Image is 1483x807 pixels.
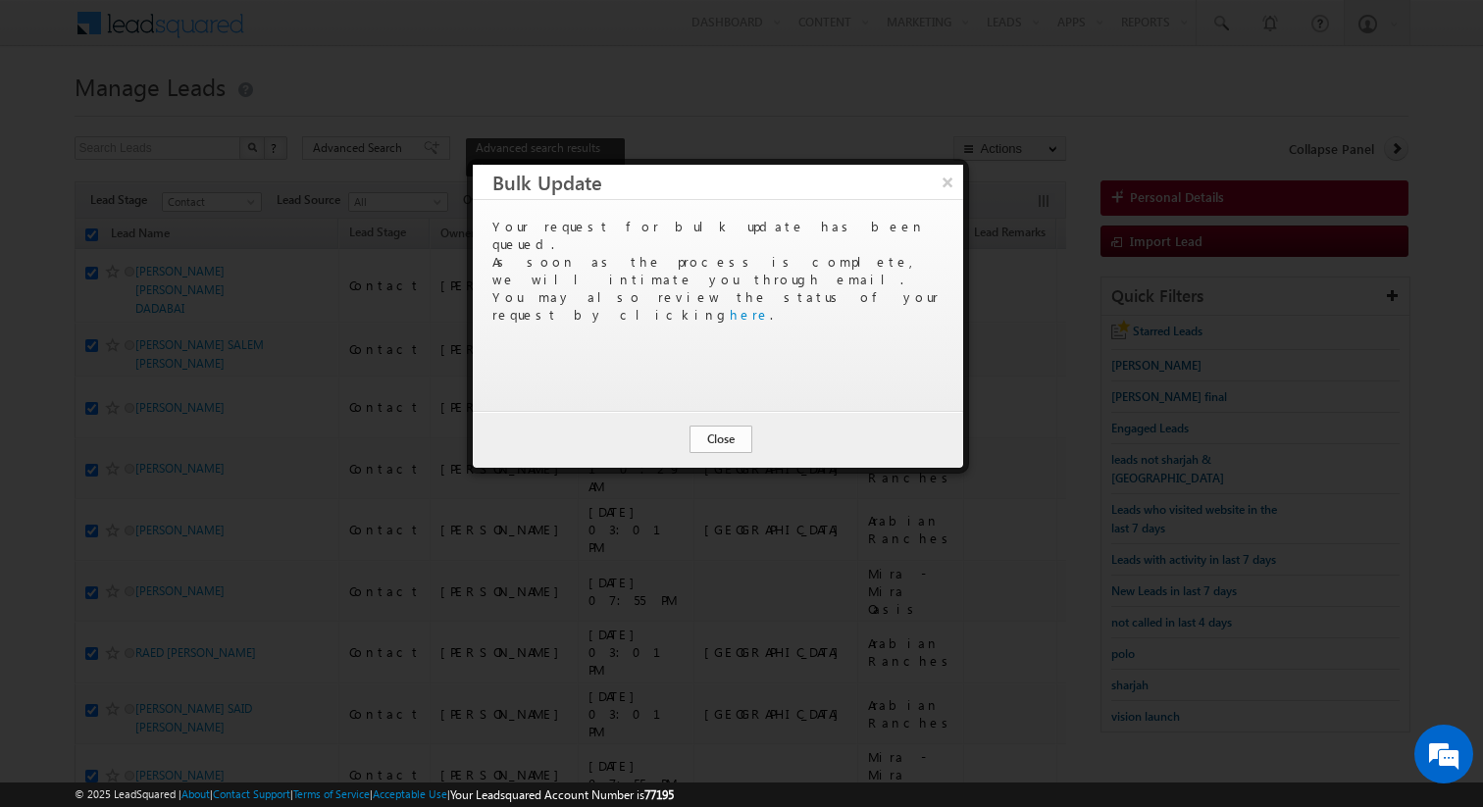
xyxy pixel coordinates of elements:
a: here [730,306,770,323]
a: Terms of Service [293,787,370,800]
button: × [932,165,963,199]
span: © 2025 LeadSquared | | | | | [75,785,674,804]
a: Contact Support [213,787,290,800]
textarea: Type your message and hit 'Enter' [26,181,358,587]
h3: Bulk Update [492,165,963,199]
span: 77195 [644,787,674,802]
div: Chat with us now [102,103,330,128]
div: Minimize live chat window [322,10,369,57]
a: Acceptable Use [373,787,447,800]
span: Your Leadsquared Account Number is [450,787,674,802]
img: d_60004797649_company_0_60004797649 [33,103,82,128]
button: Close [690,426,752,453]
a: About [181,787,210,800]
div: Your request for bulk update has been queued. As soon as the process is complete, we will intimat... [492,218,940,324]
em: Start Chat [267,604,356,630]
